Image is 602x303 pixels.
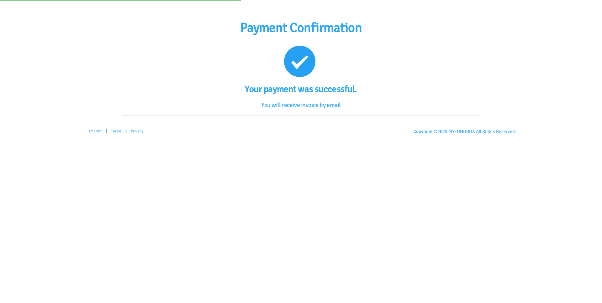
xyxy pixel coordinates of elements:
span: Copyright © 2025 MYFUNDBOX All Rights Reserved. [413,129,516,134]
p: Payment Confirmation [3,18,599,38]
h1: Your payment was successful. [3,84,599,95]
span: | [126,129,127,134]
p: You will receive invoice by email [3,101,599,109]
a: Privacy [128,126,146,137]
a: Terms [108,126,125,137]
a: Imprint [86,126,105,137]
span: | [106,129,107,134]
